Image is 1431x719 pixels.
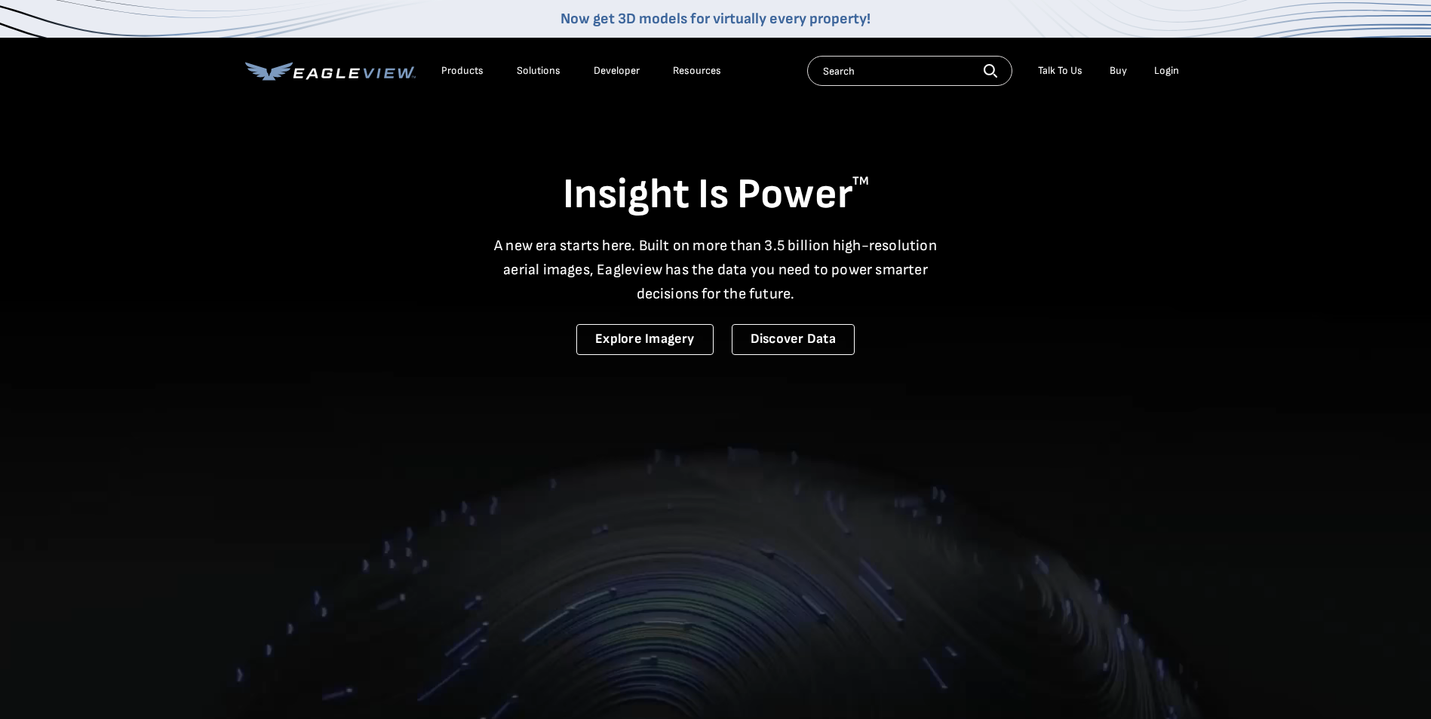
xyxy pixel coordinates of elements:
[732,324,855,355] a: Discover Data
[1154,64,1179,78] div: Login
[576,324,714,355] a: Explore Imagery
[594,64,640,78] a: Developer
[1038,64,1082,78] div: Talk To Us
[673,64,721,78] div: Resources
[517,64,560,78] div: Solutions
[852,174,869,188] sup: TM
[245,169,1187,222] h1: Insight Is Power
[441,64,484,78] div: Products
[1110,64,1127,78] a: Buy
[807,56,1012,86] input: Search
[485,234,947,306] p: A new era starts here. Built on more than 3.5 billion high-resolution aerial images, Eagleview ha...
[560,10,871,28] a: Now get 3D models for virtually every property!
